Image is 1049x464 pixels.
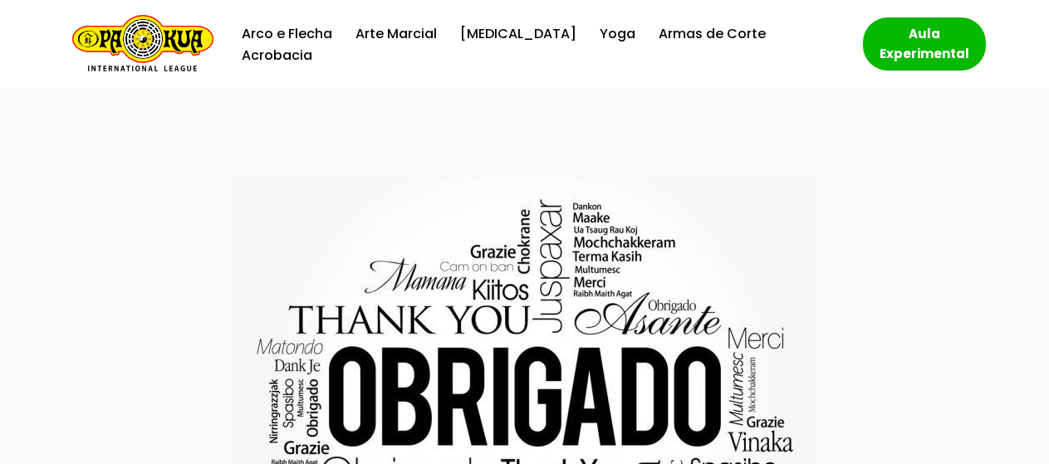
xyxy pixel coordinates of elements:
div: Menu primário [238,22,838,66]
a: Arte Marcial [355,22,437,45]
a: Armas de Corte [659,22,766,45]
a: [MEDICAL_DATA] [460,22,576,45]
a: Arco e Flecha [242,22,332,45]
a: Yoga [600,22,635,45]
a: Aula Experimental [863,17,986,71]
a: Acrobacia [242,44,312,66]
a: Escola de Conhecimentos Orientais Pa-Kua Uma escola para toda família [64,15,213,74]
